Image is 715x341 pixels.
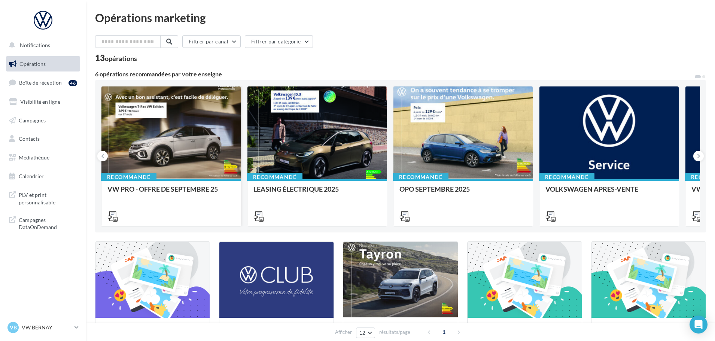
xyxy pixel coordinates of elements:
a: Campagnes [4,113,82,128]
span: Notifications [20,42,50,48]
span: Boîte de réception [19,79,62,86]
span: Contacts [19,136,40,142]
a: Médiathèque [4,150,82,165]
div: OPO SEPTEMBRE 2025 [399,185,527,200]
span: Campagnes DataOnDemand [19,215,77,231]
span: résultats/page [379,329,410,336]
span: Campagnes [19,117,46,123]
span: 12 [359,330,366,336]
span: Visibilité en ligne [20,98,60,105]
div: LEASING ÉLECTRIQUE 2025 [253,185,381,200]
a: Calendrier [4,168,82,184]
div: Recommandé [393,173,448,181]
div: Recommandé [247,173,302,181]
div: VW PRO - OFFRE DE SEPTEMBRE 25 [107,185,235,200]
div: Opérations marketing [95,12,706,23]
button: Notifications [4,37,79,53]
button: 12 [356,328,375,338]
a: PLV et print personnalisable [4,187,82,209]
a: VB VW BERNAY [6,320,80,335]
span: VB [10,324,17,331]
a: Boîte de réception46 [4,74,82,91]
span: Médiathèque [19,154,49,161]
a: Contacts [4,131,82,147]
button: Filtrer par catégorie [245,35,313,48]
a: Campagnes DataOnDemand [4,212,82,234]
div: VOLKSWAGEN APRES-VENTE [545,185,673,200]
span: Calendrier [19,173,44,179]
span: Afficher [335,329,352,336]
a: Visibilité en ligne [4,94,82,110]
p: VW BERNAY [22,324,71,331]
span: 1 [438,326,450,338]
div: 13 [95,54,137,62]
div: opérations [105,55,137,62]
div: 46 [69,80,77,86]
div: 6 opérations recommandées par votre enseigne [95,71,694,77]
a: Opérations [4,56,82,72]
span: PLV et print personnalisable [19,190,77,206]
div: Recommandé [539,173,594,181]
span: Opérations [19,61,46,67]
button: Filtrer par canal [182,35,241,48]
div: Recommandé [101,173,156,181]
div: Open Intercom Messenger [690,316,708,334]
